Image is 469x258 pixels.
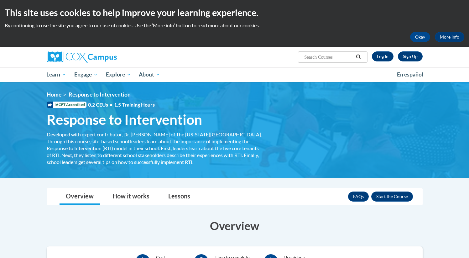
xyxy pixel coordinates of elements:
a: Cox Campus [47,51,166,63]
span: En español [397,71,423,78]
a: Engage [70,67,102,82]
a: More Info [435,32,464,42]
button: Search [354,53,363,61]
span: Response to Intervention [69,91,131,98]
span: 1.5 Training Hours [114,102,155,108]
a: Explore [102,67,135,82]
input: Search Courses [304,53,354,61]
div: Main menu [37,67,432,82]
div: Developed with expert contributor, Dr. [PERSON_NAME] of The [US_STATE][GEOGRAPHIC_DATA]. Through ... [47,131,263,166]
a: Lessons [162,188,196,205]
button: Okay [410,32,430,42]
span: Engage [74,71,98,78]
span: About [139,71,160,78]
a: En español [393,68,427,81]
span: Learn [46,71,66,78]
h3: Overview [47,218,423,234]
a: How it works [106,188,156,205]
span: IACET Accredited [47,102,86,108]
a: Learn [43,67,70,82]
span: 0.2 CEUs [88,101,155,108]
a: Log In [372,51,393,61]
a: Overview [60,188,100,205]
span: Response to Intervention [47,111,202,128]
p: By continuing to use the site you agree to our use of cookies. Use the ‘More info’ button to read... [5,22,464,29]
a: Register [398,51,423,61]
a: About [135,67,164,82]
button: Enroll [371,192,413,202]
a: Home [47,91,61,98]
img: Cox Campus [47,51,117,63]
a: FAQs [348,192,369,202]
span: Explore [106,71,131,78]
span: • [110,102,112,108]
h2: This site uses cookies to help improve your learning experience. [5,6,464,19]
